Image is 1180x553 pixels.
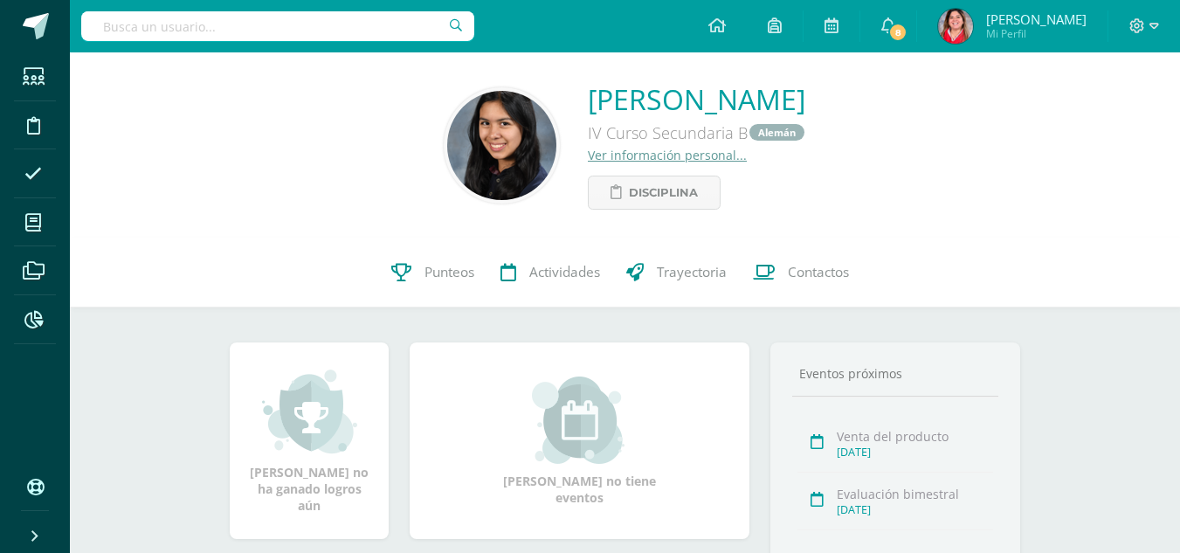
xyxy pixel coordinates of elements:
[888,23,907,42] span: 8
[792,365,998,382] div: Eventos próximos
[588,147,747,163] a: Ver información personal...
[837,445,993,460] div: [DATE]
[447,91,556,200] img: 5f50dbe2fbb4b343509117b9a9655050.png
[493,377,667,506] div: [PERSON_NAME] no tiene eventos
[986,10,1087,28] span: [PERSON_NAME]
[81,11,474,41] input: Busca un usuario...
[424,264,474,282] span: Punteos
[588,80,806,118] a: [PERSON_NAME]
[938,9,973,44] img: 1f42d0250f0c2d94fd93832b9b2e1ee8.png
[629,176,698,209] span: Disciplina
[529,264,600,282] span: Actividades
[588,118,806,147] div: IV Curso Secundaria B
[740,238,862,308] a: Contactos
[837,428,993,445] div: Venta del producto
[986,26,1087,41] span: Mi Perfil
[837,502,993,517] div: [DATE]
[262,368,357,455] img: achievement_small.png
[837,486,993,502] div: Evaluación bimestral
[588,176,721,210] a: Disciplina
[247,368,371,514] div: [PERSON_NAME] no ha ganado logros aún
[487,238,613,308] a: Actividades
[657,264,727,282] span: Trayectoria
[788,264,849,282] span: Contactos
[613,238,740,308] a: Trayectoria
[749,124,804,141] a: Alemán
[532,377,627,464] img: event_small.png
[378,238,487,308] a: Punteos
